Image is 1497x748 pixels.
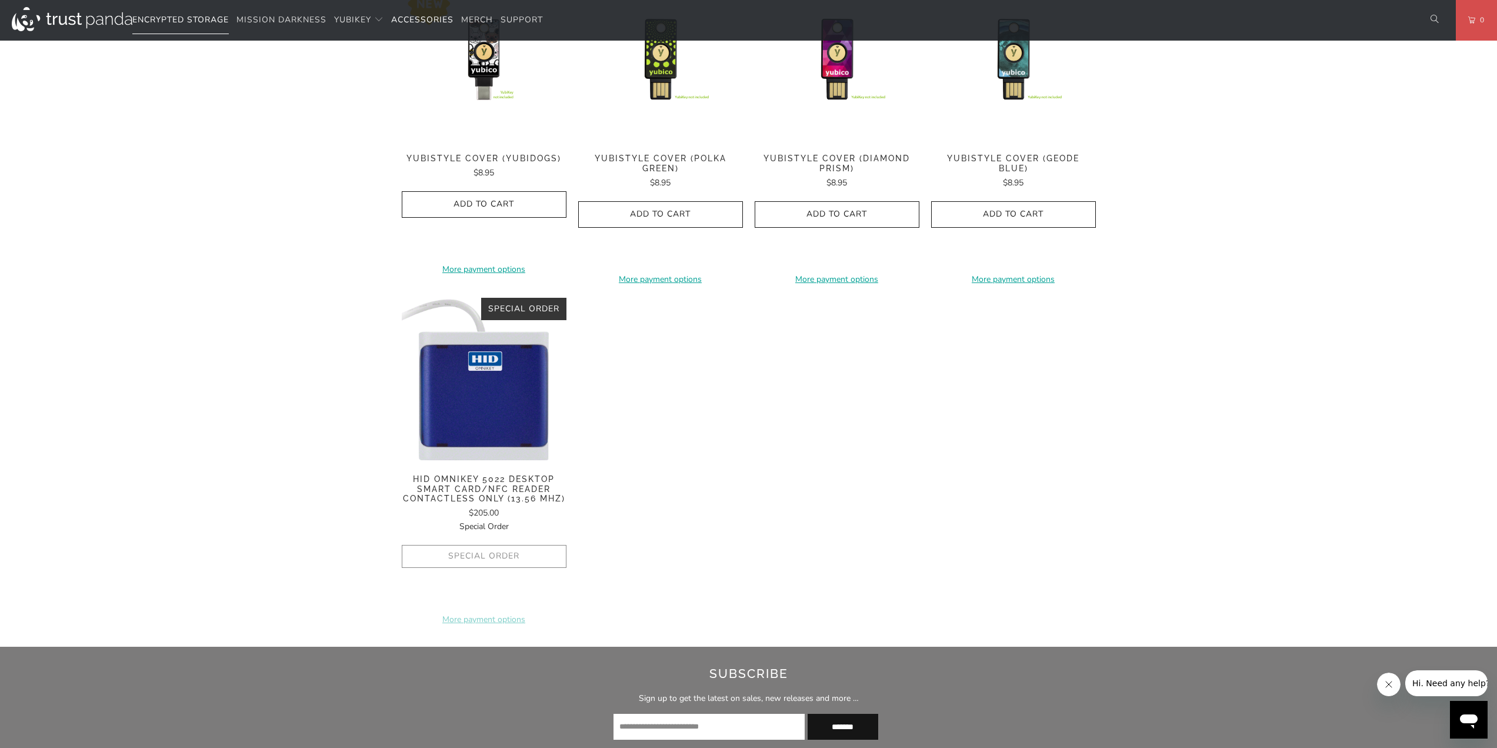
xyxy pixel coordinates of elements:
span: YubiKey [334,14,371,25]
span: Support [501,14,543,25]
p: Sign up to get the latest on sales, new releases and more … [298,692,1199,705]
iframe: Button to launch messaging window [1450,701,1488,739]
span: $8.95 [650,177,671,188]
span: Add to Cart [943,210,1083,220]
a: YubiStyle Cover (Diamond Prism) $8.95 [755,154,919,190]
a: YubiStyle Cover (Geode Blue) $8.95 [931,154,1096,190]
a: Accessories [391,6,454,34]
span: HID OMNIKEY 5022 Desktop Smart Card/NFC Reader Contactless Only (13.56 MHZ) [402,474,566,504]
a: More payment options [931,273,1096,286]
span: Encrypted Storage [132,14,229,25]
button: Add to Cart [402,191,566,218]
span: 0 [1475,14,1485,26]
span: $8.95 [474,167,494,178]
iframe: Message from company [1405,670,1488,696]
summary: YubiKey [334,6,384,34]
span: Mission Darkness [236,14,326,25]
span: YubiStyle Cover (Diamond Prism) [755,154,919,174]
button: Add to Cart [755,201,919,228]
a: YubiStyle Cover (Polka Green) $8.95 [578,154,743,190]
span: $8.95 [1003,177,1023,188]
a: More payment options [578,273,743,286]
span: Special Order [488,303,559,314]
button: Add to Cart [578,201,743,228]
span: YubiStyle Cover (Polka Green) [578,154,743,174]
a: More payment options [755,273,919,286]
a: Merch [461,6,493,34]
a: Encrypted Storage [132,6,229,34]
img: Trust Panda Australia [12,7,132,31]
span: Accessories [391,14,454,25]
span: Special Order [459,521,509,532]
img: HID OMNIKEY 5022 Desktop Smart Card/NFC Reader Contactless Only (13.56 MHZ) [402,298,566,463]
iframe: Close message [1377,673,1401,696]
a: YubiStyle Cover (YubiDogs) $8.95 [402,154,566,179]
span: YubiStyle Cover (YubiDogs) [402,154,566,164]
span: Add to Cart [591,210,731,220]
span: YubiStyle Cover (Geode Blue) [931,154,1096,174]
nav: Translation missing: en.navigation.header.main_nav [132,6,543,34]
span: Hi. Need any help? [7,8,85,18]
a: Support [501,6,543,34]
a: Mission Darkness [236,6,326,34]
a: HID OMNIKEY 5022 Desktop Smart Card/NFC Reader Contactless Only (13.56 MHZ) $205.00Special Order [402,474,566,533]
span: $8.95 [826,177,847,188]
span: $205.00 [469,507,499,518]
span: Add to Cart [414,200,554,210]
button: Add to Cart [931,201,1096,228]
a: More payment options [402,263,566,276]
span: Merch [461,14,493,25]
h2: Subscribe [298,664,1199,683]
span: Add to Cart [767,210,907,220]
